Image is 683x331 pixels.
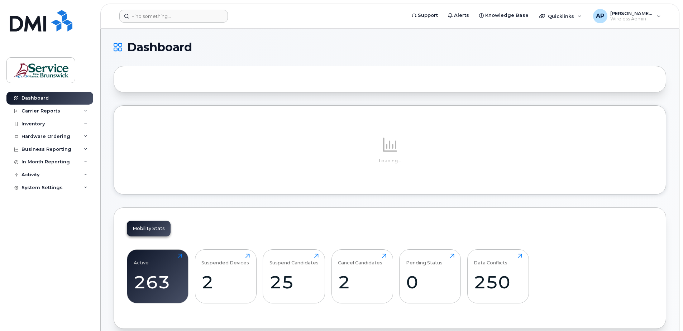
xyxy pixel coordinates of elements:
a: Suspend Candidates25 [269,254,319,299]
a: Data Conflicts250 [474,254,522,299]
span: Dashboard [127,42,192,53]
a: Active263 [134,254,182,299]
div: 263 [134,272,182,293]
div: 25 [269,272,319,293]
p: Loading... [127,158,653,164]
div: 2 [338,272,386,293]
div: Active [134,254,149,265]
div: 0 [406,272,454,293]
div: Suspended Devices [201,254,249,265]
div: 2 [201,272,250,293]
a: Cancel Candidates2 [338,254,386,299]
div: 250 [474,272,522,293]
div: Pending Status [406,254,443,265]
div: Suspend Candidates [269,254,319,265]
div: Cancel Candidates [338,254,382,265]
a: Suspended Devices2 [201,254,250,299]
div: Data Conflicts [474,254,507,265]
a: Pending Status0 [406,254,454,299]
